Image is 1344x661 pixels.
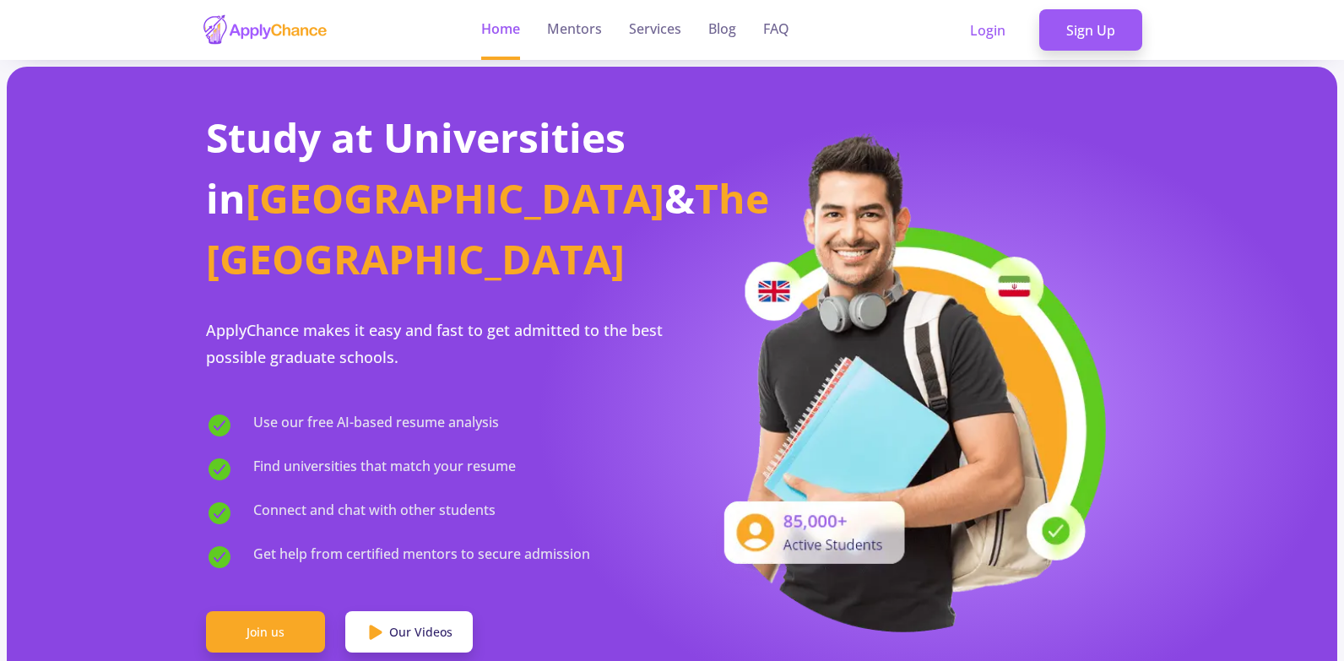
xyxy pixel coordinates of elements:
a: Our Videos [345,611,473,653]
a: Join us [206,611,325,653]
img: applicant [698,128,1112,632]
img: applychance logo [202,14,328,46]
span: Study at Universities in [206,110,626,225]
span: Find universities that match your resume [253,456,516,483]
span: [GEOGRAPHIC_DATA] [246,171,664,225]
span: ApplyChance makes it easy and fast to get admitted to the best possible graduate schools. [206,320,663,367]
a: Login [943,9,1032,51]
a: Sign Up [1039,9,1142,51]
span: Get help from certified mentors to secure admission [253,544,590,571]
span: & [664,171,695,225]
span: Our Videos [389,623,453,641]
span: Use our free AI-based resume analysis [253,412,499,439]
span: Connect and chat with other students [253,500,496,527]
